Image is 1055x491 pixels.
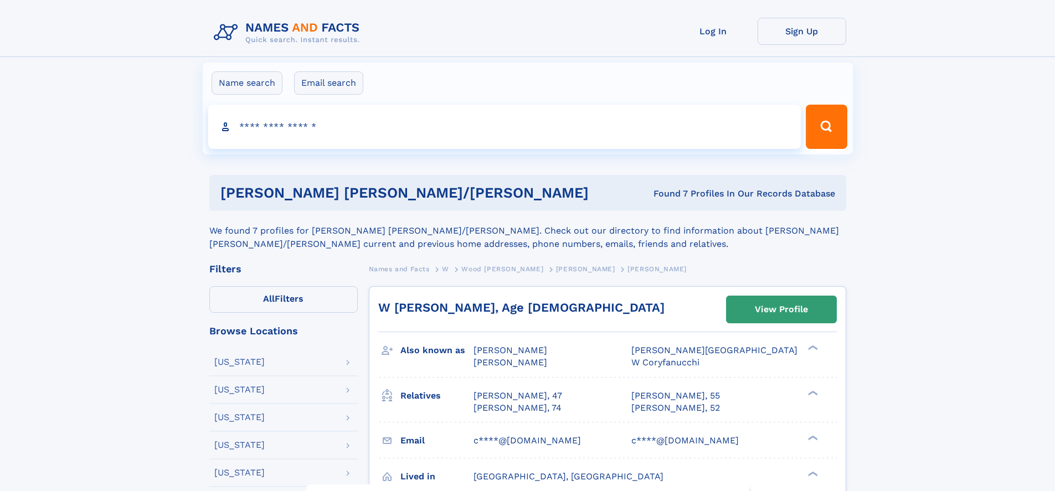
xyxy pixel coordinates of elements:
[294,71,363,95] label: Email search
[220,186,621,200] h1: [PERSON_NAME] [PERSON_NAME]/[PERSON_NAME]
[214,358,265,366] div: [US_STATE]
[474,357,547,368] span: [PERSON_NAME]
[214,441,265,449] div: [US_STATE]
[209,264,358,274] div: Filters
[369,262,430,276] a: Names and Facts
[209,211,846,251] div: We found 7 profiles for [PERSON_NAME] [PERSON_NAME]/[PERSON_NAME]. Check out our directory to fin...
[556,265,615,273] span: [PERSON_NAME]
[805,389,819,396] div: ❯
[474,390,562,402] a: [PERSON_NAME], 47
[631,402,720,414] a: [PERSON_NAME], 52
[400,386,474,405] h3: Relatives
[212,71,282,95] label: Name search
[806,105,847,149] button: Search Button
[208,105,801,149] input: search input
[400,431,474,450] h3: Email
[474,345,547,355] span: [PERSON_NAME]
[805,470,819,477] div: ❯
[805,434,819,441] div: ❯
[214,385,265,394] div: [US_STATE]
[631,345,797,355] span: [PERSON_NAME][GEOGRAPHIC_DATA]
[209,326,358,336] div: Browse Locations
[214,413,265,422] div: [US_STATE]
[209,286,358,313] label: Filters
[474,402,562,414] a: [PERSON_NAME], 74
[263,293,275,304] span: All
[400,467,474,486] h3: Lived in
[727,296,836,323] a: View Profile
[461,265,543,273] span: Wood [PERSON_NAME]
[442,262,449,276] a: W
[631,357,699,368] span: W Coryfanucchi
[214,468,265,477] div: [US_STATE]
[627,265,687,273] span: [PERSON_NAME]
[631,390,720,402] a: [PERSON_NAME], 55
[755,297,808,322] div: View Profile
[474,471,663,482] span: [GEOGRAPHIC_DATA], [GEOGRAPHIC_DATA]
[442,265,449,273] span: W
[669,18,758,45] a: Log In
[209,18,369,48] img: Logo Names and Facts
[805,344,819,352] div: ❯
[378,301,665,314] a: W [PERSON_NAME], Age [DEMOGRAPHIC_DATA]
[758,18,846,45] a: Sign Up
[400,341,474,360] h3: Also known as
[556,262,615,276] a: [PERSON_NAME]
[621,188,835,200] div: Found 7 Profiles In Our Records Database
[461,262,543,276] a: Wood [PERSON_NAME]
